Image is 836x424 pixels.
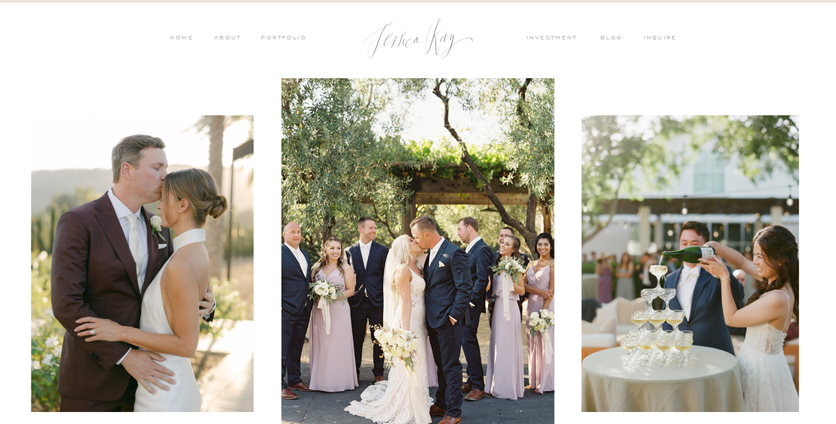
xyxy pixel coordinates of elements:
a: inquire [644,34,682,44]
img: A couple sharing an intimate moment together at sunset during their wedding at Caymus Vineyards i... [31,115,254,412]
a: investment [526,34,582,44]
a: ABOUT [211,34,241,44]
a: HOME [170,34,194,44]
a: blog [600,34,630,44]
a: PORTFOLIO [259,34,307,44]
img: A joyful moment of a bride and groom pouring champagne into a tower of glasses during their elega... [582,115,799,412]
